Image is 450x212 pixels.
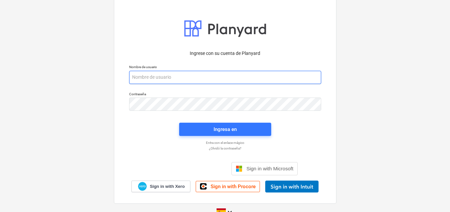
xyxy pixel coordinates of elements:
iframe: Chat Widget [417,180,450,212]
span: Sign in with Procore [211,184,256,190]
p: Nombre de usuario [129,65,321,70]
p: Ingrese con su cuenta de Planyard [129,50,321,57]
img: Microsoft logo [236,165,242,172]
a: Sign in with Xero [131,181,190,192]
button: Ingresa en [179,123,271,136]
img: Xero logo [138,182,147,191]
div: Ingresa en [214,125,237,134]
div: Widget de chat [417,180,450,212]
input: Nombre de usuario [129,71,321,84]
iframe: Botón Iniciar sesión con Google [149,161,229,176]
a: ¿Olvidó la contraseña? [126,146,325,150]
a: Entra con el enlace mágico [126,141,325,145]
span: Sign in with Xero [150,184,184,190]
a: Sign in with Procore [196,181,260,192]
span: Sign in with Microsoft [246,166,293,171]
p: Contraseña [129,92,321,98]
